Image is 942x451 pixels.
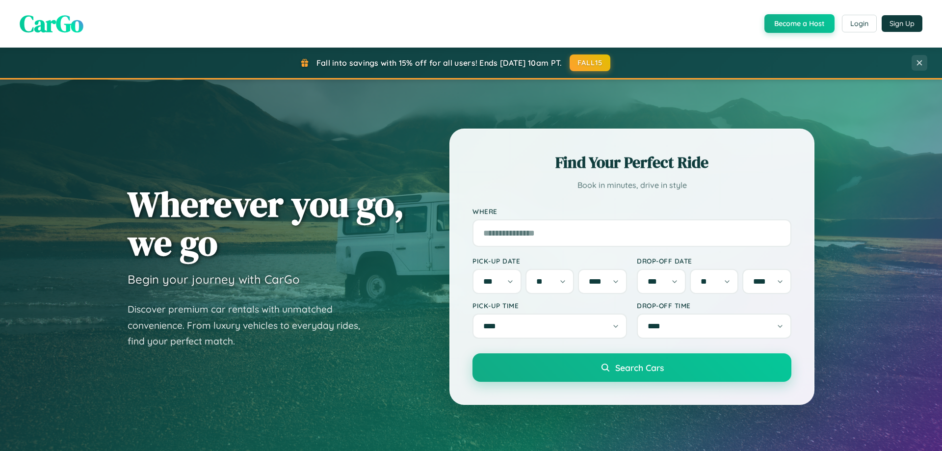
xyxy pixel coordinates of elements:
label: Where [472,207,791,215]
p: Book in minutes, drive in style [472,178,791,192]
label: Pick-up Time [472,301,627,310]
h1: Wherever you go, we go [128,185,404,262]
span: Search Cars [615,362,664,373]
button: Sign Up [882,15,922,32]
h2: Find Your Perfect Ride [472,152,791,173]
button: Become a Host [764,14,835,33]
label: Pick-up Date [472,257,627,265]
button: Login [842,15,877,32]
span: CarGo [20,7,83,40]
h3: Begin your journey with CarGo [128,272,300,287]
p: Discover premium car rentals with unmatched convenience. From luxury vehicles to everyday rides, ... [128,301,373,349]
label: Drop-off Time [637,301,791,310]
button: FALL15 [570,54,611,71]
label: Drop-off Date [637,257,791,265]
button: Search Cars [472,353,791,382]
span: Fall into savings with 15% off for all users! Ends [DATE] 10am PT. [316,58,562,68]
